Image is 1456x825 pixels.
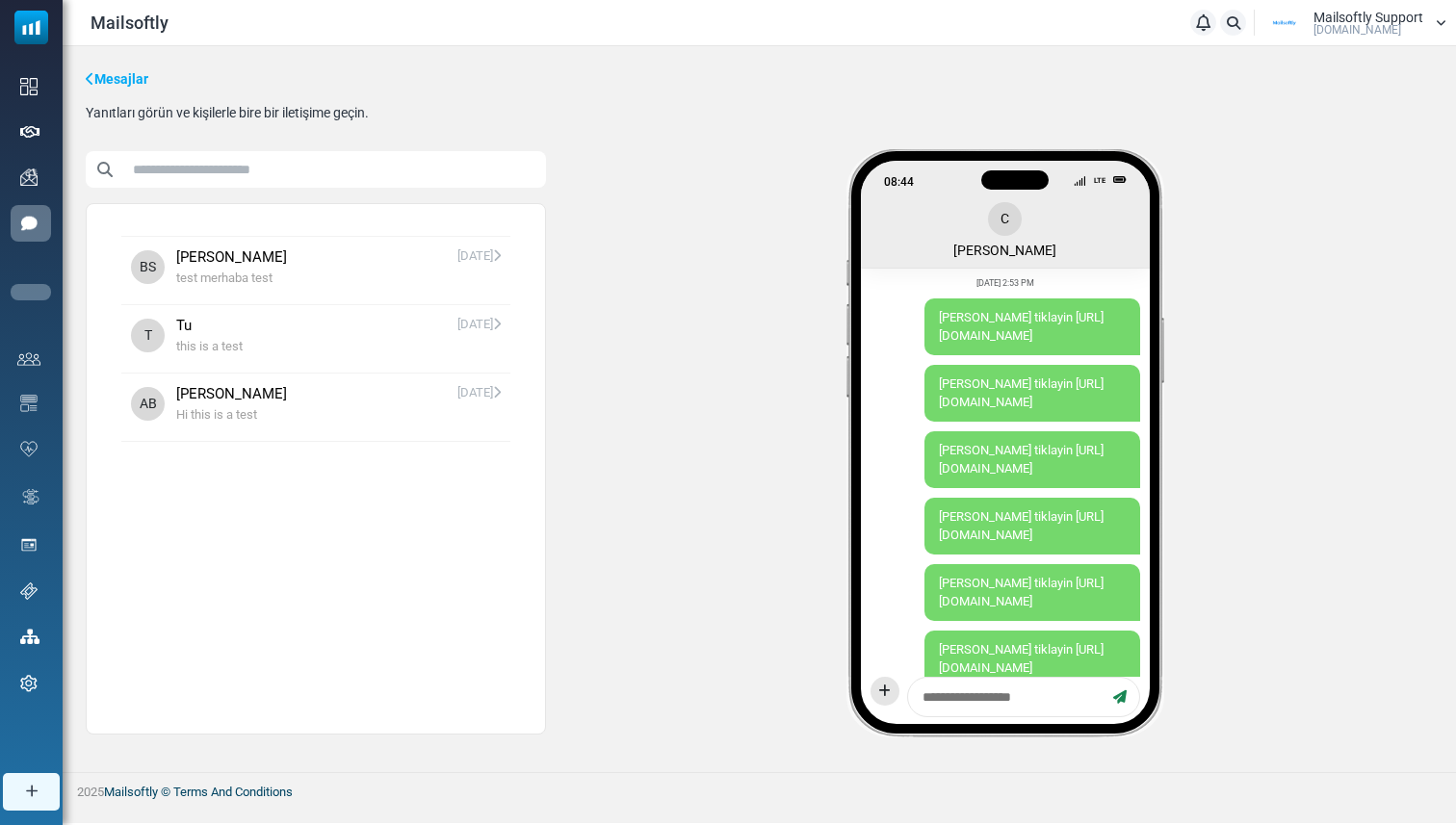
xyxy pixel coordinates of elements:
[176,383,287,405] a: [PERSON_NAME]
[20,675,38,692] img: settings-icon.svg
[17,352,40,366] img: contacts-icon.svg
[457,246,501,269] span: [DATE]
[91,10,169,36] span: Mailsoftly
[173,785,293,799] span: translation missing: tr.layouts.footer.terms_and_conditions
[20,536,38,554] img: landing_pages.svg
[1313,11,1423,24] span: Mailsoftly Support
[1261,9,1309,38] img: User Logo
[924,431,1140,488] div: [PERSON_NAME] tiklayin [URL][DOMAIN_NAME]
[924,298,1140,355] div: [PERSON_NAME] tiklayin [URL][DOMAIN_NAME]
[924,564,1140,621] div: [PERSON_NAME] tiklayin [URL][DOMAIN_NAME]
[20,78,38,95] img: dashboard-icon.svg
[1313,24,1401,36] span: [DOMAIN_NAME]
[176,405,501,425] span: Hi this is a test
[63,772,1456,807] footer: 2025
[1094,175,1105,186] span: LTE
[131,319,165,352] div: T
[871,277,1140,291] div: [DATE] 2:53 PM
[20,486,41,508] img: workflow.svg
[457,383,501,405] span: [DATE]
[173,785,293,799] a: Terms And Conditions
[131,250,165,284] div: BS
[176,246,287,269] a: [PERSON_NAME]
[457,315,501,337] span: [DATE]
[176,337,501,356] span: this is a test
[924,631,1140,687] div: [PERSON_NAME] tiklayin [URL][DOMAIN_NAME]
[86,105,369,120] div: Yanıtları görün ve kişilerle bire bir iletişime geçin.
[176,269,501,288] span: test merhaba test
[176,315,192,337] a: Tu
[20,168,38,186] img: campaigns-icon.png
[884,173,1066,186] div: 08:44
[20,395,38,412] img: email-templates-icon.svg
[86,69,148,90] a: Mesajlar
[20,441,38,456] img: domain-health-icon.svg
[924,365,1140,422] div: [PERSON_NAME] tiklayin [URL][DOMAIN_NAME]
[1261,9,1446,38] a: User Logo Mailsoftly Support [DOMAIN_NAME]
[20,582,38,600] img: support-icon.svg
[104,785,170,799] a: Mailsoftly ©
[20,215,38,232] img: sms-icon-active.png
[14,11,48,44] img: mailsoftly_icon_blue_white.svg
[131,387,165,421] div: AB
[924,498,1140,554] div: [PERSON_NAME] tiklayin [URL][DOMAIN_NAME]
